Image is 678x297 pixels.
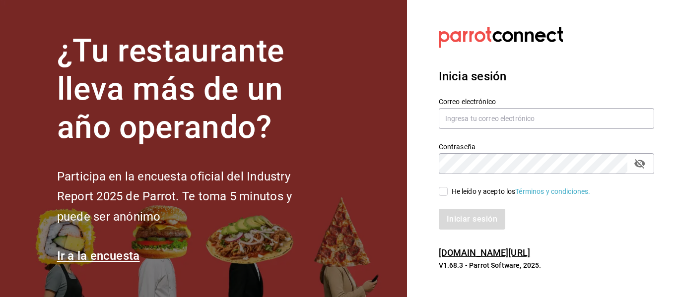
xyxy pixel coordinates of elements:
input: Ingresa tu correo electrónico [439,108,654,129]
h2: Participa en la encuesta oficial del Industry Report 2025 de Parrot. Te toma 5 minutos y puede se... [57,167,325,227]
p: V1.68.3 - Parrot Software, 2025. [439,260,654,270]
h3: Inicia sesión [439,67,654,85]
a: [DOMAIN_NAME][URL] [439,247,530,258]
div: He leído y acepto los [452,186,591,197]
a: Términos y condiciones. [515,187,590,195]
label: Contraseña [439,143,654,150]
a: Ir a la encuesta [57,249,140,263]
button: passwordField [631,155,648,172]
h1: ¿Tu restaurante lleva más de un año operando? [57,32,325,146]
label: Correo electrónico [439,98,654,105]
